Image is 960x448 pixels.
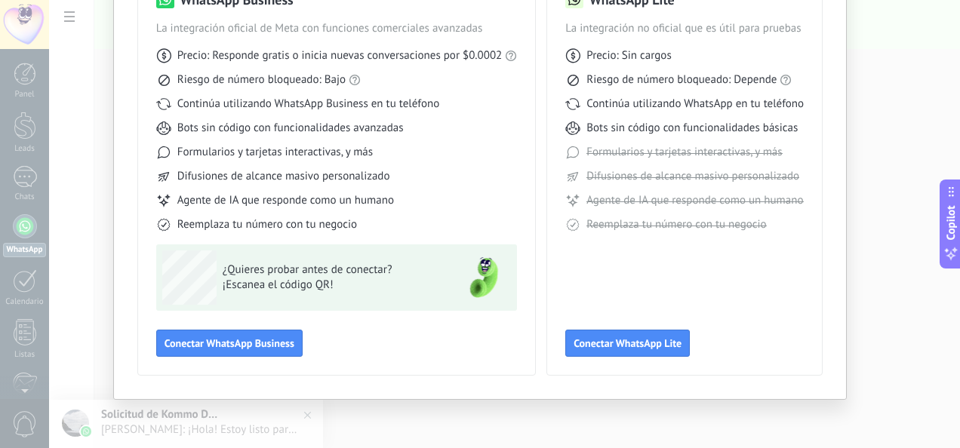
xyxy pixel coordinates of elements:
span: Conectar WhatsApp Lite [574,338,682,348]
span: Riesgo de número bloqueado: Bajo [177,72,346,87]
span: Continúa utilizando WhatsApp Business en tu teléfono [177,97,439,112]
button: Conectar WhatsApp Business [156,330,303,357]
span: Difusiones de alcance masivo personalizado [586,169,799,184]
span: Formularios y tarjetas interactivas, y más [586,145,782,160]
span: La integración oficial de Meta con funciones comerciales avanzadas [156,21,518,36]
span: ¡Escanea el código QR! [223,278,443,293]
span: Continúa utilizando WhatsApp en tu teléfono [586,97,804,112]
span: Agente de IA que responde como un humano [586,193,803,208]
span: ¿Quieres probar antes de conectar? [223,262,443,278]
span: Precio: Responde gratis o inicia nuevas conversaciones por $0.0002 [177,48,503,63]
span: Precio: Sin cargos [586,48,671,63]
span: Bots sin código con funcionalidades básicas [586,121,798,136]
span: Formularios y tarjetas interactivas, y más [177,145,373,160]
span: Agente de IA que responde como un humano [177,193,394,208]
span: Copilot [943,206,958,241]
span: Riesgo de número bloqueado: Depende [586,72,777,87]
span: Reemplaza tu número con tu negocio [177,217,357,232]
span: La integración no oficial que es útil para pruebas [565,21,804,36]
span: Bots sin código con funcionalidades avanzadas [177,121,404,136]
button: Conectar WhatsApp Lite [565,330,690,357]
span: Conectar WhatsApp Business [165,338,294,348]
span: Reemplaza tu número con tu negocio [586,217,766,232]
span: Difusiones de alcance masivo personalizado [177,169,390,184]
img: green-phone.png [457,250,511,305]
